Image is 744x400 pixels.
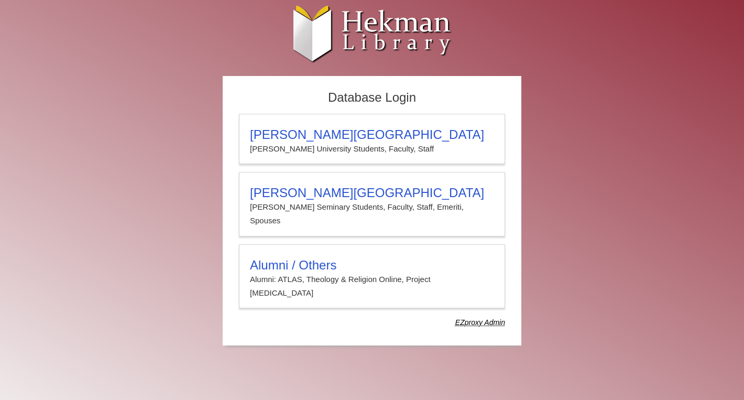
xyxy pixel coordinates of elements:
h3: Alumni / Others [250,258,494,273]
a: [PERSON_NAME][GEOGRAPHIC_DATA][PERSON_NAME] University Students, Faculty, Staff [239,114,505,164]
p: [PERSON_NAME] Seminary Students, Faculty, Staff, Emeriti, Spouses [250,200,494,228]
summary: Alumni / OthersAlumni: ATLAS, Theology & Religion Online, Project [MEDICAL_DATA] [250,258,494,300]
p: Alumni: ATLAS, Theology & Religion Online, Project [MEDICAL_DATA] [250,273,494,300]
h2: Database Login [234,87,510,109]
h3: [PERSON_NAME][GEOGRAPHIC_DATA] [250,127,494,142]
a: [PERSON_NAME][GEOGRAPHIC_DATA][PERSON_NAME] Seminary Students, Faculty, Staff, Emeriti, Spouses [239,172,505,236]
h3: [PERSON_NAME][GEOGRAPHIC_DATA] [250,186,494,200]
p: [PERSON_NAME] University Students, Faculty, Staff [250,142,494,156]
dfn: Use Alumni login [455,318,505,327]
